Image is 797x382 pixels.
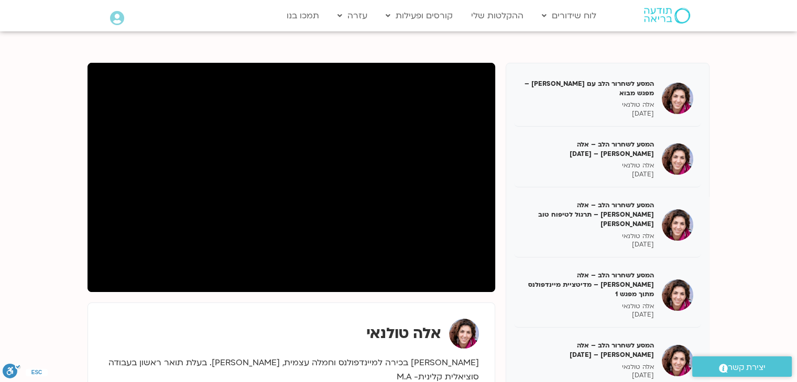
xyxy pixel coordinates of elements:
p: [DATE] [522,109,654,118]
a: קורסים ופעילות [380,6,458,26]
a: תמכו בנו [281,6,324,26]
img: אלה טולנאי [449,319,479,349]
p: [DATE] [522,240,654,249]
p: [DATE] [522,170,654,179]
h5: המסע לשחרור הלב – אלה [PERSON_NAME] – מדיטציית מיינדפולנס מתוך מפגש 1 [522,271,654,299]
p: [DATE] [522,371,654,380]
p: [DATE] [522,310,654,319]
img: תודעה בריאה [644,8,690,24]
span: יצירת קשר [728,361,766,375]
img: המסע לשחרור הלב – אלה טולנאי – 19/11/24 [662,345,693,376]
img: המסע לשחרור הלב עם אלה טולנאי – מפגש מבוא [662,83,693,114]
a: ההקלטות שלי [466,6,529,26]
a: לוח שידורים [537,6,602,26]
a: עזרה [332,6,373,26]
p: אלה טולנאי [522,302,654,311]
img: המסע לשחרור הלב – אלה טולנאי – תרגול לטיפוח טוב לב [662,209,693,241]
img: המסע לשחרור הלב – אלה טולנאי – 12/11/24 [662,143,693,175]
p: אלה טולנאי [522,232,654,241]
h5: המסע לשחרור הלב עם [PERSON_NAME] – מפגש מבוא [522,79,654,98]
p: אלה טולנאי [522,100,654,109]
img: המסע לשחרור הלב – אלה טולנאי – מדיטציית מיינדפולנס מתוך מפגש 1 [662,279,693,311]
h5: המסע לשחרור הלב – אלה [PERSON_NAME] – [DATE] [522,341,654,359]
strong: אלה טולנאי [366,323,441,343]
p: אלה טולנאי [522,161,654,170]
h5: המסע לשחרור הלב – אלה [PERSON_NAME] – [DATE] [522,140,654,159]
h5: המסע לשחרור הלב – אלה [PERSON_NAME] – תרגול לטיפוח טוב [PERSON_NAME] [522,200,654,229]
p: אלה טולנאי [522,363,654,372]
a: יצירת קשר [692,356,792,377]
